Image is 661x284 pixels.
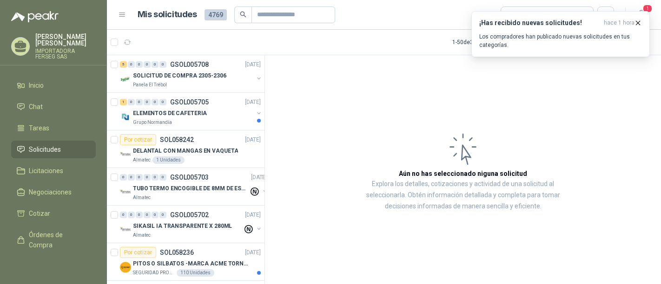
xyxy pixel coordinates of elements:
[120,61,127,68] div: 5
[177,269,214,277] div: 110 Unidades
[479,32,642,49] p: Los compradores han publicado nuevas solicitudes en tus categorías.
[29,187,72,197] span: Negociaciones
[120,247,156,258] div: Por cotizar
[170,61,209,68] p: GSOL005708
[479,19,600,27] h3: ¡Has recibido nuevas solicitudes!
[107,130,264,168] a: Por cotizarSOL058242[DATE] Company LogoDELANTAL CON MANGAS EN VAQUETAAlmatec1 Unidades
[29,123,49,133] span: Tareas
[11,119,96,137] a: Tareas
[170,174,209,181] p: GSOL005703
[133,81,167,89] p: Panela El Trébol
[152,156,185,164] div: 1 Unidades
[133,232,151,239] p: Almatec
[245,136,261,144] p: [DATE]
[120,149,131,160] img: Company Logo
[507,10,526,20] div: Todas
[133,269,175,277] p: SEGURIDAD PROVISER LTDA
[29,102,43,112] span: Chat
[11,162,96,180] a: Licitaciones
[133,71,226,80] p: SOLICITUD DE COMPRA 2305-2306
[29,144,61,155] span: Solicitudes
[120,174,127,181] div: 0
[136,174,143,181] div: 0
[120,212,127,218] div: 0
[205,9,227,20] span: 4769
[159,174,166,181] div: 0
[11,98,96,116] a: Chat
[633,6,650,23] button: 1
[120,97,263,126] a: 1 0 0 0 0 0 GSOL005705[DATE] Company LogoELEMENTOS DE CAFETERIAGrupo Normandía
[170,99,209,105] p: GSOL005705
[11,11,59,22] img: Logo peakr
[120,74,131,85] img: Company Logo
[160,136,194,143] p: SOL058242
[144,174,151,181] div: 0
[133,259,249,268] p: PITOS O SILBATOS -MARCA ACME TORNADO 635
[133,147,238,155] p: DELANTAL CON MANGAS EN VAQUETA
[120,134,156,145] div: Por cotizar
[120,224,131,235] img: Company Logo
[152,212,159,218] div: 0
[138,8,197,21] h1: Mis solicitudes
[240,11,246,18] span: search
[133,184,249,193] p: TUBO TERMO ENCOGIBLE DE 8MM DE ESPESOR X 5CMS
[35,33,96,46] p: [PERSON_NAME] [PERSON_NAME]
[120,187,131,198] img: Company Logo
[133,109,207,118] p: ELEMENTOS DE CAFETERIA
[29,166,63,176] span: Licitaciones
[128,212,135,218] div: 0
[120,59,263,89] a: 5 0 0 0 0 0 GSOL005708[DATE] Company LogoSOLICITUD DE COMPRA 2305-2306Panela El Trébol
[251,173,267,182] p: [DATE]
[133,156,151,164] p: Almatec
[133,222,232,231] p: SIKASIL IA TRANSPARENTE X 280ML
[128,174,135,181] div: 0
[245,211,261,219] p: [DATE]
[120,262,131,273] img: Company Logo
[144,61,151,68] div: 0
[11,77,96,94] a: Inicio
[29,230,87,250] span: Órdenes de Compra
[452,35,513,50] div: 1 - 50 de 3581
[642,4,653,13] span: 1
[170,212,209,218] p: GSOL005702
[152,174,159,181] div: 0
[11,141,96,158] a: Solicitudes
[133,194,151,201] p: Almatec
[358,179,568,212] p: Explora los detalles, cotizaciones y actividad de una solicitud al seleccionarla. Obtén informaci...
[471,11,650,57] button: ¡Has recibido nuevas solicitudes!hace 1 hora Los compradores han publicado nuevas solicitudes en ...
[35,48,96,59] p: IMPORTADORA FERSEG SAS
[136,212,143,218] div: 0
[120,209,263,239] a: 0 0 0 0 0 0 GSOL005702[DATE] Company LogoSIKASIL IA TRANSPARENTE X 280MLAlmatec
[604,19,635,27] span: hace 1 hora
[159,61,166,68] div: 0
[11,183,96,201] a: Negociaciones
[245,98,261,107] p: [DATE]
[133,119,172,126] p: Grupo Normandía
[159,99,166,105] div: 0
[245,248,261,257] p: [DATE]
[245,60,261,69] p: [DATE]
[120,111,131,123] img: Company Logo
[29,208,50,219] span: Cotizar
[152,99,159,105] div: 0
[11,258,96,275] a: Remisiones
[144,99,151,105] div: 0
[136,99,143,105] div: 0
[29,261,63,271] span: Remisiones
[152,61,159,68] div: 0
[136,61,143,68] div: 0
[160,249,194,256] p: SOL058236
[120,172,269,201] a: 0 0 0 0 0 0 GSOL005703[DATE] Company LogoTUBO TERMO ENCOGIBLE DE 8MM DE ESPESOR X 5CMSAlmatec
[159,212,166,218] div: 0
[29,80,44,90] span: Inicio
[107,243,264,281] a: Por cotizarSOL058236[DATE] Company LogoPITOS O SILBATOS -MARCA ACME TORNADO 635SEGURIDAD PROVISER...
[128,99,135,105] div: 0
[120,99,127,105] div: 1
[144,212,151,218] div: 0
[399,168,527,179] h3: Aún no has seleccionado niguna solicitud
[11,205,96,222] a: Cotizar
[11,226,96,254] a: Órdenes de Compra
[128,61,135,68] div: 0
